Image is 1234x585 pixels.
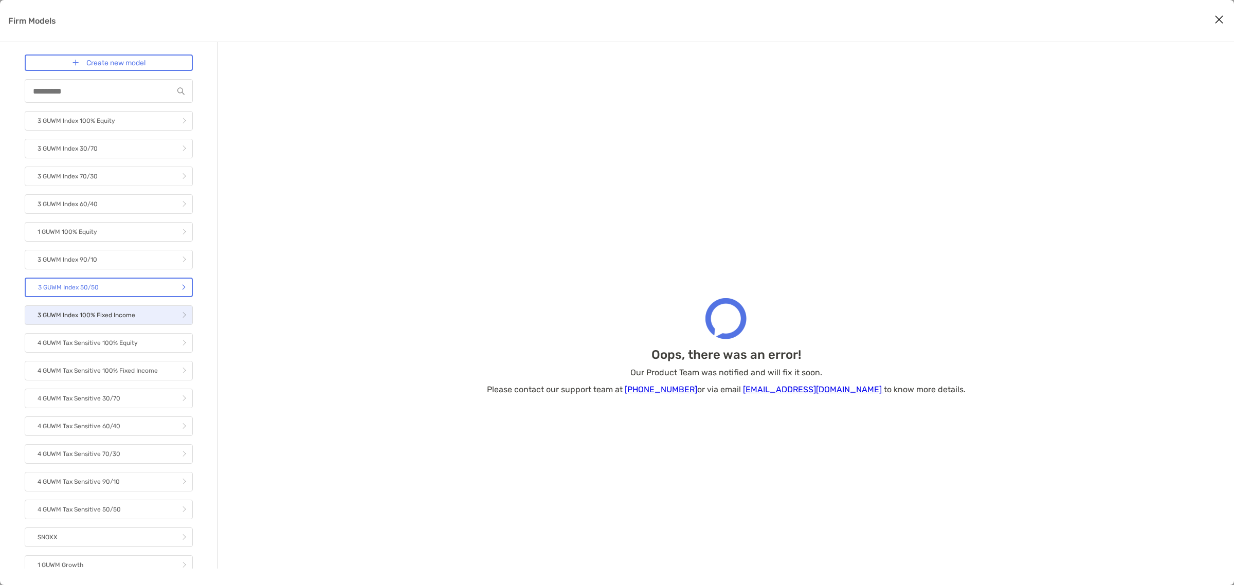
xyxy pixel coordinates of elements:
[38,142,98,155] p: 3 GUWM Index 30/70
[38,420,120,433] p: 4 GUWM Tax Sensitive 60/40
[38,170,98,183] p: 3 GUWM Index 70/30
[651,348,801,362] h2: Oops, there was an error!
[25,222,193,242] a: 1 GUWM 100% Equity
[743,385,884,394] a: [EMAIL_ADDRESS][DOMAIN_NAME]
[177,87,185,95] img: input icon
[38,337,138,350] p: 4 GUWM Tax Sensitive 100% Equity
[38,309,135,322] p: 3 GUWM Index 100% Fixed Income
[38,448,120,461] p: 4 GUWM Tax Sensitive 70/30
[25,389,193,408] a: 4 GUWM Tax Sensitive 30/70
[25,444,193,464] a: 4 GUWM Tax Sensitive 70/30
[25,111,193,131] a: 3 GUWM Index 100% Equity
[25,139,193,158] a: 3 GUWM Index 30/70
[38,115,115,127] p: 3 GUWM Index 100% Equity
[25,555,193,575] a: 1 GUWM Growth
[38,364,158,377] p: 4 GUWM Tax Sensitive 100% Fixed Income
[38,281,99,294] p: 3 GUWM Index 50/50
[25,250,193,269] a: 3 GUWM Index 90/10
[38,253,97,266] p: 3 GUWM Index 90/10
[705,298,747,339] img: Zoe Financial
[8,14,56,27] p: Firm Models
[38,392,120,405] p: 4 GUWM Tax Sensitive 30/70
[487,383,966,396] p: Please contact our support team at or via email to know more details.
[25,167,193,186] a: 3 GUWM Index 70/30
[25,361,193,380] a: 4 GUWM Tax Sensitive 100% Fixed Income
[25,416,193,436] a: 4 GUWM Tax Sensitive 60/40
[38,503,121,516] p: 4 GUWM Tax Sensitive 50/50
[38,198,98,211] p: 3 GUWM Index 60/40
[25,527,193,547] a: SNOXX
[25,278,193,297] a: 3 GUWM Index 50/50
[38,559,83,572] p: 1 GUWM Growth
[25,472,193,491] a: 4 GUWM Tax Sensitive 90/10
[38,226,97,239] p: 1 GUWM 100% Equity
[25,194,193,214] a: 3 GUWM Index 60/40
[1211,12,1227,28] button: Close modal
[25,500,193,519] a: 4 GUWM Tax Sensitive 50/50
[630,366,822,379] p: Our Product Team was notified and will fix it soon.
[38,531,58,544] p: SNOXX
[38,476,120,488] p: 4 GUWM Tax Sensitive 90/10
[25,333,193,353] a: 4 GUWM Tax Sensitive 100% Equity
[625,385,697,394] a: [PHONE_NUMBER]
[25,54,193,71] a: Create new model
[25,305,193,325] a: 3 GUWM Index 100% Fixed Income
